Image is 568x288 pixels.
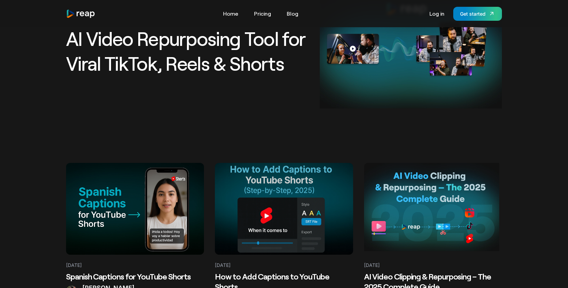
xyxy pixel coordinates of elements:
div: [DATE] [215,255,231,269]
a: Log in [426,8,448,19]
a: Blog [283,8,302,19]
a: Pricing [251,8,274,19]
h1: AI Video Repurposing Tool for Viral TikTok, Reels & Shorts [66,26,312,76]
div: [DATE] [364,255,380,269]
img: reap logo [66,9,95,18]
h2: Spanish Captions for YouTube Shorts [66,271,204,282]
div: [DATE] [66,255,82,269]
a: home [66,9,95,18]
div: Get started [460,10,486,17]
a: Home [220,8,242,19]
a: Get started [453,7,502,21]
